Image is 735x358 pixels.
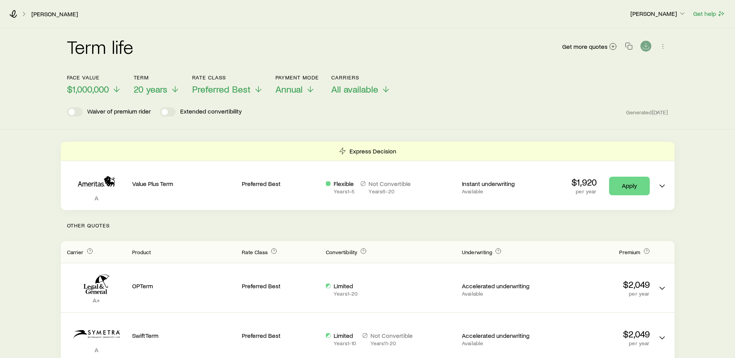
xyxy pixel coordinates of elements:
[652,109,668,116] span: [DATE]
[334,188,355,194] p: Years 1 - 5
[571,188,597,194] p: per year
[242,249,268,255] span: Rate Class
[462,188,540,194] p: Available
[61,210,675,241] p: Other Quotes
[368,180,411,188] p: Not Convertible
[626,109,668,116] span: Generated
[609,177,650,195] a: Apply
[275,74,319,81] p: Payment Mode
[67,346,126,354] p: A
[630,9,687,19] button: [PERSON_NAME]
[462,332,540,339] p: Accelerated underwriting
[546,340,650,346] p: per year
[132,180,236,188] p: Value Plus Term
[546,279,650,290] p: $2,049
[334,282,358,290] p: Limited
[334,291,358,297] p: Years 1 - 20
[67,74,121,95] button: Face value$1,000,000
[192,84,251,95] span: Preferred Best
[31,10,78,18] a: [PERSON_NAME]
[331,74,391,95] button: CarriersAll available
[275,84,303,95] span: Annual
[61,142,675,210] div: Term quotes
[67,194,126,202] p: A
[180,107,242,117] p: Extended convertibility
[132,332,236,339] p: SwiftTerm
[368,188,411,194] p: Years 6 - 20
[132,249,151,255] span: Product
[462,282,540,290] p: Accelerated underwriting
[87,107,151,117] p: Waiver of premium rider
[370,340,413,346] p: Years 11 - 20
[275,74,319,95] button: Payment ModeAnnual
[331,74,391,81] p: Carriers
[134,74,180,81] p: Term
[562,42,617,51] a: Get more quotes
[67,84,109,95] span: $1,000,000
[562,43,608,50] span: Get more quotes
[67,74,121,81] p: Face value
[134,74,180,95] button: Term20 years
[349,147,396,155] p: Express Decision
[630,10,686,17] p: [PERSON_NAME]
[192,74,263,81] p: Rate Class
[242,332,320,339] p: Preferred Best
[334,180,355,188] p: Flexible
[462,180,540,188] p: Instant underwriting
[619,249,640,255] span: Premium
[242,282,320,290] p: Preferred Best
[640,44,651,51] a: Download CSV
[462,249,492,255] span: Underwriting
[571,177,597,188] p: $1,920
[693,9,726,18] button: Get help
[331,84,378,95] span: All available
[192,74,263,95] button: Rate ClassPreferred Best
[546,329,650,339] p: $2,049
[462,291,540,297] p: Available
[334,340,356,346] p: Years 1 - 10
[67,37,134,56] h2: Term life
[334,332,356,339] p: Limited
[132,282,236,290] p: OPTerm
[67,249,84,255] span: Carrier
[242,180,320,188] p: Preferred Best
[370,332,413,339] p: Not Convertible
[462,340,540,346] p: Available
[326,249,357,255] span: Convertibility
[67,296,126,304] p: A+
[134,84,167,95] span: 20 years
[546,291,650,297] p: per year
